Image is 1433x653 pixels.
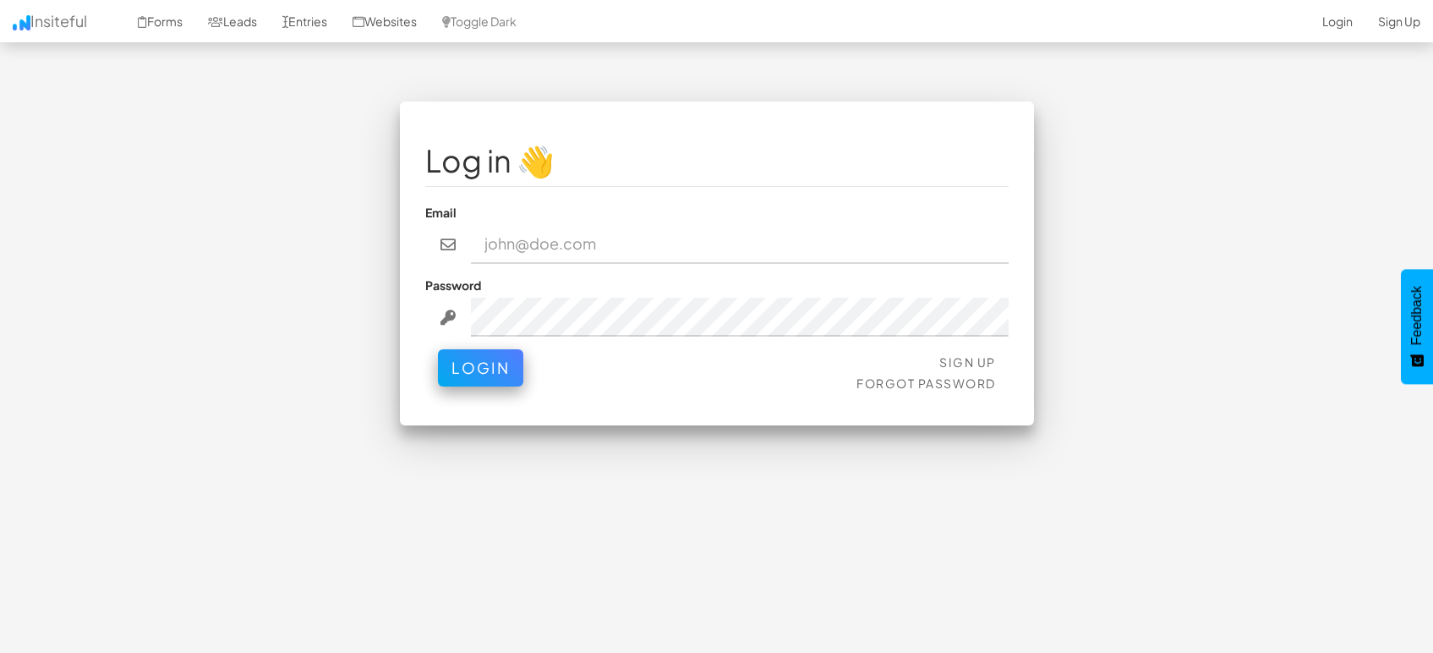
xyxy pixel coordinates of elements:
label: Password [425,277,481,294]
span: Feedback [1409,286,1425,345]
a: Sign Up [939,354,996,370]
button: Login [438,349,523,387]
input: john@doe.com [471,225,1009,264]
img: icon.png [13,15,30,30]
h1: Log in 👋 [425,144,1009,178]
label: Email [425,204,457,221]
button: Feedback - Show survey [1401,269,1433,384]
a: Forgot Password [856,376,996,391]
